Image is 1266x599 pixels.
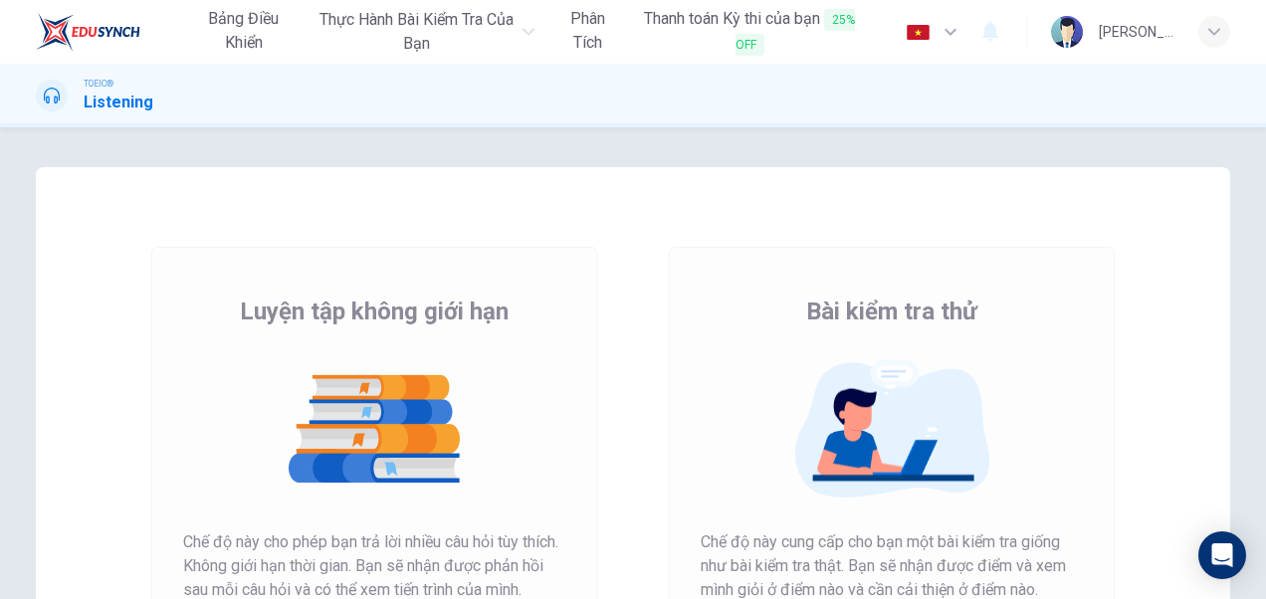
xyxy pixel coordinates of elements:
span: Thanh toán Kỳ thi của bạn [641,7,858,57]
a: Bảng điều khiển [186,1,302,63]
img: vi [906,25,931,40]
span: Thực hành bài kiểm tra của bạn [317,8,517,56]
img: Profile picture [1051,16,1083,48]
div: [PERSON_NAME] [1099,20,1174,44]
div: Open Intercom Messenger [1198,531,1246,579]
button: Bảng điều khiển [186,1,302,61]
span: Luyện tập không giới hạn [240,296,509,327]
img: EduSynch logo [36,12,140,52]
span: Bảng điều khiển [194,7,294,55]
span: Phân tích [558,7,618,55]
button: Thanh toán Kỳ thi của bạn25% OFF [633,1,866,63]
a: EduSynch logo [36,12,186,52]
a: Phân tích [550,1,626,63]
button: Thực hành bài kiểm tra của bạn [310,2,542,62]
span: Bài kiểm tra thử [806,296,977,327]
h1: Listening [84,91,153,114]
button: Phân tích [550,1,626,61]
span: TOEIC® [84,77,113,91]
